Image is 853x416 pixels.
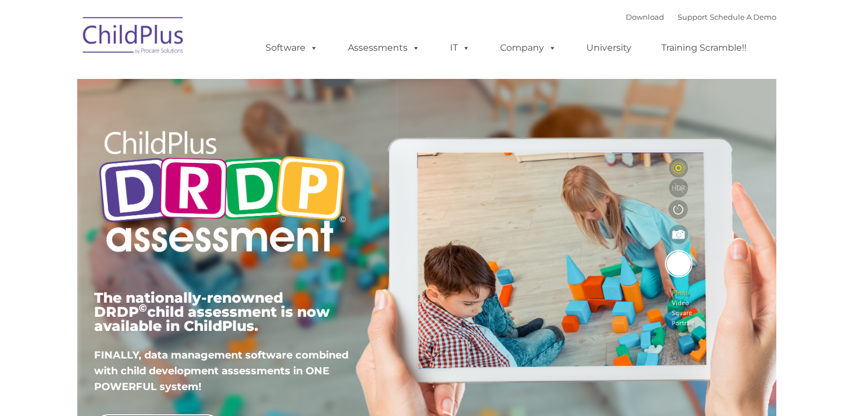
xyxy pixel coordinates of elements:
[575,37,643,59] a: University
[77,9,190,65] img: ChildPlus by Procare Solutions
[337,37,431,59] a: Assessments
[254,37,329,59] a: Software
[94,289,330,334] span: The nationally-renowned DRDP child assessment is now available in ChildPlus.
[94,349,348,393] span: FINALLY, data management software combined with child development assessments in ONE POWERFUL sys...
[650,37,758,59] a: Training Scramble!!
[678,12,708,21] a: Support
[139,302,147,315] sup: ©
[710,12,776,21] a: Schedule A Demo
[94,116,350,271] img: Copyright - DRDP Logo Light
[626,12,776,21] font: |
[439,37,481,59] a: IT
[489,37,568,59] a: Company
[626,12,664,21] a: Download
